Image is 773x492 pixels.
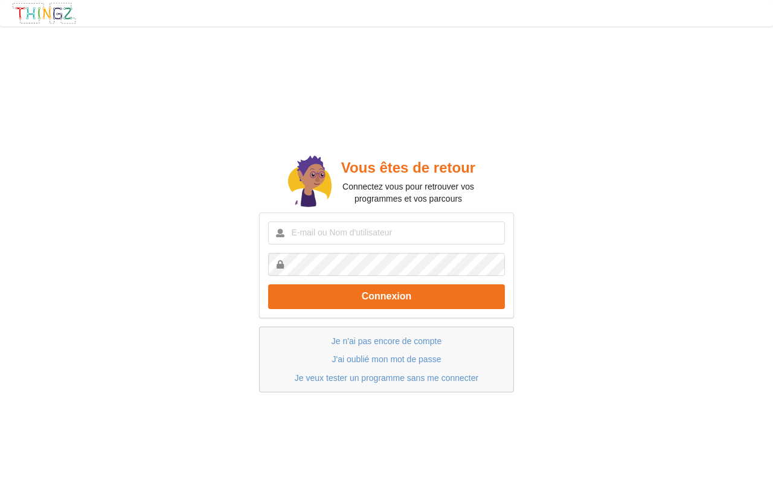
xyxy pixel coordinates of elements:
p: Connectez vous pour retrouver vos programmes et vos parcours [332,181,484,205]
input: E-mail ou Nom d'utilisateur [268,222,505,244]
img: thingz_logo.png [11,2,77,25]
h2: Vous êtes de retour [332,159,484,177]
a: Je veux tester un programme sans me connecter [295,373,478,383]
a: Je n'ai pas encore de compte [332,336,441,346]
a: J'ai oublié mon mot de passe [332,354,441,364]
button: Connexion [268,284,505,309]
img: doc.svg [288,156,332,209]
